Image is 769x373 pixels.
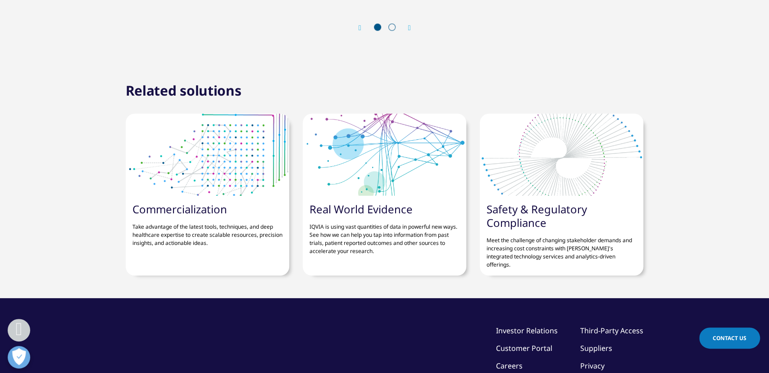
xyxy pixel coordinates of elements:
a: Suppliers [580,343,612,353]
a: Commercialization [132,202,227,216]
a: Privacy [580,361,605,371]
button: Open Preferences [8,346,30,368]
a: Third-Party Access [580,326,643,336]
a: Investor Relations [496,326,558,336]
div: Next slide [399,23,411,32]
a: Real World Evidence [309,202,413,216]
h2: Related solutions [126,82,241,100]
div: Previous slide [359,23,370,32]
a: Safety & Regulatory Compliance [487,202,587,230]
a: Contact Us [699,327,760,349]
a: Careers [496,361,523,371]
p: Take advantage of the latest tools, techniques, and deep healthcare expertise to create scalable ... [132,216,282,247]
p: Meet the challenge of changing stakeholder demands and increasing cost constraints with [PERSON_N... [487,230,637,269]
span: Contact Us [713,334,746,342]
a: Customer Portal [496,343,552,353]
p: IQVIA is using vast quantities of data in powerful new ways. See how we can help you tap into inf... [309,216,460,255]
